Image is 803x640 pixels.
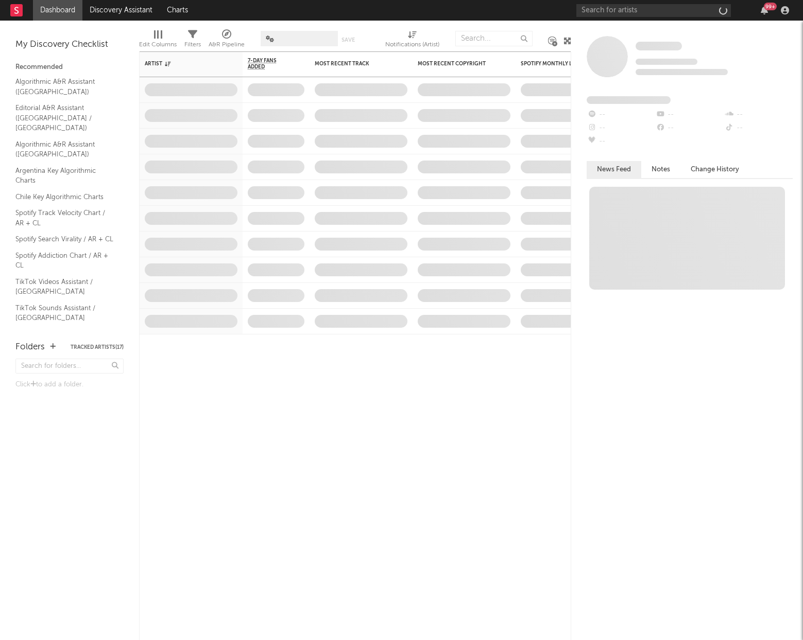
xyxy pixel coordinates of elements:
input: Search for folders... [15,359,124,374]
a: Editorial A&R Assistant ([GEOGRAPHIC_DATA] / [GEOGRAPHIC_DATA]) [15,102,113,134]
div: -- [655,121,724,135]
button: News Feed [587,161,641,178]
div: Notifications (Artist) [385,39,439,51]
div: -- [724,108,793,121]
a: Algorithmic A&R Assistant ([GEOGRAPHIC_DATA]) [15,76,113,97]
span: 0 fans last week [636,69,728,75]
div: -- [587,121,655,135]
div: A&R Pipeline [209,39,245,51]
div: -- [655,108,724,121]
div: Spotify Monthly Listeners [521,61,598,67]
div: -- [587,108,655,121]
a: Spotify Search Virality / AR + CL [15,234,113,245]
div: -- [587,135,655,148]
a: Spotify Addiction Chart / AR + CL [15,250,113,271]
a: Some Artist [636,41,682,51]
div: Recommended [15,61,124,74]
span: Some Artist [636,42,682,50]
button: 99+ [761,6,768,14]
a: Chile Key Algorithmic Charts [15,191,113,203]
div: A&R Pipeline [209,26,245,56]
div: Filters [184,39,201,51]
div: -- [724,121,793,135]
div: Click to add a folder. [15,379,124,391]
a: TikTok Sounds Assistant / [GEOGRAPHIC_DATA] [15,303,113,324]
span: Tracking Since: [DATE] [636,59,697,65]
span: Fans Added by Platform [587,96,671,104]
div: Edit Columns [139,26,177,56]
input: Search... [455,31,533,46]
a: Spotify Track Velocity Chart / AR + CL [15,207,113,228]
span: 7-Day Fans Added [248,58,289,70]
div: Notifications (Artist) [385,26,439,56]
button: Tracked Artists(17) [71,345,124,350]
button: Change History [680,161,749,178]
div: Filters [184,26,201,56]
div: Artist [145,61,222,67]
div: Edit Columns [139,39,177,51]
div: Most Recent Track [315,61,392,67]
input: Search for artists [576,4,731,17]
div: My Discovery Checklist [15,39,124,51]
div: Folders [15,341,45,353]
a: Argentina Key Algorithmic Charts [15,165,113,186]
button: Save [341,37,355,43]
div: 99 + [764,3,777,10]
a: Algorithmic A&R Assistant ([GEOGRAPHIC_DATA]) [15,139,113,160]
div: Most Recent Copyright [418,61,495,67]
button: Notes [641,161,680,178]
a: TikTok Videos Assistant / [GEOGRAPHIC_DATA] [15,276,113,297]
